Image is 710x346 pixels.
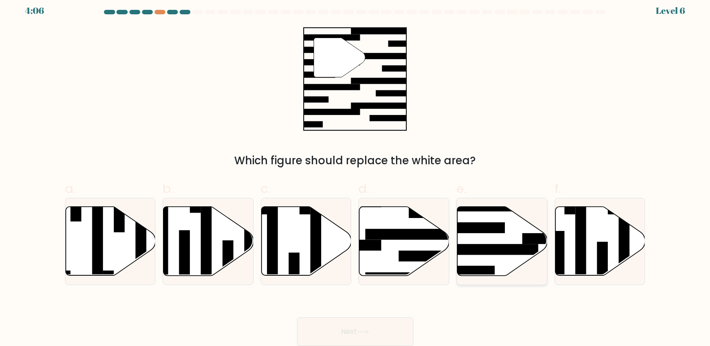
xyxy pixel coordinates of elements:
[456,180,466,197] span: e.
[656,4,685,17] div: Level 6
[25,4,44,17] div: 4:06
[70,153,640,169] div: Which figure should replace the white area?
[65,180,76,197] span: a.
[555,180,561,197] span: f.
[163,180,173,197] span: b.
[358,180,369,197] span: d.
[297,317,413,346] button: Next
[261,180,271,197] span: c.
[314,38,365,77] g: "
